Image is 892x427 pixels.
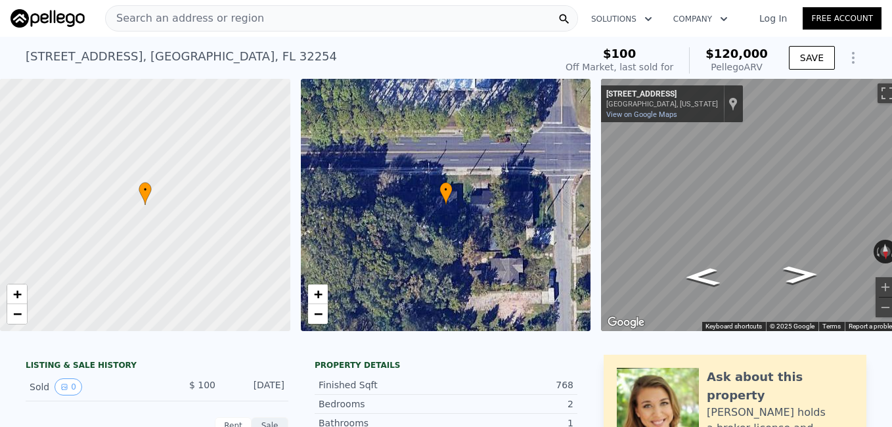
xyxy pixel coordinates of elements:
[139,182,152,205] div: •
[226,378,284,395] div: [DATE]
[446,397,573,411] div: 2
[874,240,881,263] button: Rotate counterclockwise
[663,7,738,31] button: Company
[606,110,677,119] a: View on Google Maps
[789,46,835,70] button: SAVE
[446,378,573,392] div: 768
[880,240,891,264] button: Reset the view
[770,323,814,330] span: © 2025 Google
[728,97,738,111] a: Show location on map
[705,60,768,74] div: Pellego ARV
[707,368,853,405] div: Ask about this property
[603,47,636,60] span: $100
[439,182,453,205] div: •
[7,304,27,324] a: Zoom out
[106,11,264,26] span: Search an address or region
[606,100,718,108] div: [GEOGRAPHIC_DATA], [US_STATE]
[313,305,322,322] span: −
[769,261,834,288] path: Go West, Commonwealth Ave
[11,9,85,28] img: Pellego
[189,380,215,390] span: $ 100
[566,60,673,74] div: Off Market, last sold for
[308,284,328,304] a: Zoom in
[319,397,446,411] div: Bedrooms
[319,378,446,392] div: Finished Sqft
[822,323,841,330] a: Terms (opens in new tab)
[604,314,648,331] a: Open this area in Google Maps (opens a new window)
[26,360,288,373] div: LISTING & SALE HISTORY
[606,89,718,100] div: [STREET_ADDRESS]
[670,264,735,290] path: Go East, Commonwealth Ave
[705,322,762,331] button: Keyboard shortcuts
[604,314,648,331] img: Google
[7,284,27,304] a: Zoom in
[55,378,82,395] button: View historical data
[803,7,881,30] a: Free Account
[13,305,22,322] span: −
[308,304,328,324] a: Zoom out
[744,12,803,25] a: Log In
[26,47,337,66] div: [STREET_ADDRESS] , [GEOGRAPHIC_DATA] , FL 32254
[581,7,663,31] button: Solutions
[313,286,322,302] span: +
[840,45,866,71] button: Show Options
[30,378,146,395] div: Sold
[139,184,152,196] span: •
[705,47,768,60] span: $120,000
[315,360,577,371] div: Property details
[439,184,453,196] span: •
[13,286,22,302] span: +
